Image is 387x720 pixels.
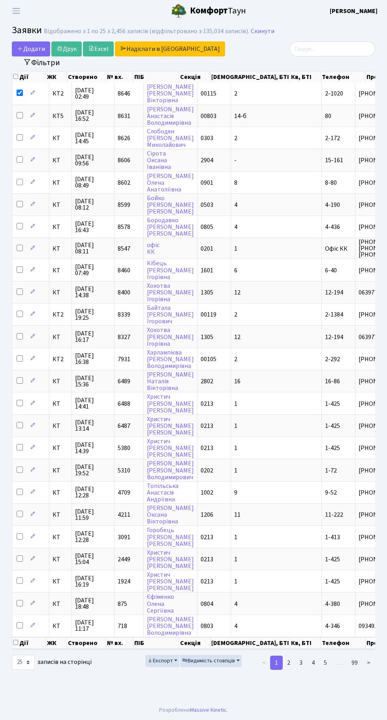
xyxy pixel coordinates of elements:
span: 1 [234,399,237,408]
span: 1-425 [325,422,340,430]
span: [DATE] 08:12 [75,198,111,211]
span: 1 [234,444,237,452]
span: КТ [53,202,68,208]
span: 2 [234,89,237,98]
span: Експорт [147,657,173,665]
span: 1206 [201,510,213,519]
a: 1 [270,656,283,670]
select: записів на сторінці [12,655,35,670]
span: 11 [234,510,240,519]
span: 6-40 [325,266,337,275]
span: 12-194 [325,333,343,341]
span: [DATE] 16:17 [75,330,111,343]
span: 2 [234,355,237,364]
span: 8602 [118,178,130,187]
span: [DATE] 18:48 [75,597,111,610]
a: [PERSON_NAME]НаталіяВікторівна [147,370,194,392]
th: [DEMOGRAPHIC_DATA], БТІ [210,637,290,649]
span: 6487 [118,422,130,430]
span: 0213 [201,444,213,452]
a: [PERSON_NAME][PERSON_NAME]Володимирович [147,459,194,482]
span: 0201 [201,244,213,253]
span: 1002 [201,488,213,497]
span: Таун [190,4,246,18]
th: Телефон [321,71,366,82]
a: офісКК [147,241,160,256]
span: 1 [234,244,237,253]
th: Секція [179,71,210,82]
span: 5380 [118,444,130,452]
th: Секція [179,637,210,649]
span: 1305 [201,333,213,341]
span: 4-190 [325,201,340,209]
span: [DATE] 11:59 [75,508,111,521]
a: Massive Kinetic [190,706,227,714]
span: [DATE] 08:11 [75,242,111,255]
span: [DATE] 16:43 [75,221,111,233]
span: 4211 [118,510,130,519]
span: 0303 [201,134,213,142]
span: 4-436 [325,223,340,231]
a: Бойко[PERSON_NAME][PERSON_NAME] [147,194,194,216]
b: [PERSON_NAME] [330,7,378,15]
span: [DATE] 19:52 [75,464,111,476]
a: Христич[PERSON_NAME][PERSON_NAME] [147,437,194,459]
span: КТ [53,401,68,407]
span: 12 [234,333,240,341]
span: 2904 [201,156,213,165]
span: 00105 [201,355,216,364]
span: 00803 [201,112,216,120]
th: Створено [67,637,106,649]
span: КТ [53,135,68,141]
span: [DATE] 02:49 [75,87,111,100]
span: 1-425 [325,444,340,452]
span: 1 [234,533,237,542]
span: 1-425 [325,555,340,564]
span: [DATE] 09:56 [75,154,111,167]
span: КТ [53,378,68,384]
span: 1 [234,555,237,564]
span: 6489 [118,377,130,386]
span: [DATE] 07:49 [75,264,111,276]
span: 4 [234,201,237,209]
span: 14-б [234,112,246,120]
span: 6 [234,266,237,275]
span: 80 [325,112,331,120]
button: Експорт [145,655,180,667]
a: [PERSON_NAME][PERSON_NAME]Вікторівна [147,82,194,105]
a: 3 [295,656,307,670]
span: КТ2 [53,311,68,318]
span: 0804 [201,600,213,608]
span: 8339 [118,310,130,319]
span: КТ [53,467,68,474]
span: 8626 [118,134,130,142]
th: Кв, БТІ [290,71,321,82]
span: КТ [53,445,68,451]
a: Христич[PERSON_NAME][PERSON_NAME] [147,393,194,415]
span: 7931 [118,355,130,364]
th: ПІБ [133,637,179,649]
span: 1 [234,466,237,475]
span: [DATE] 14:41 [75,397,111,410]
span: 16 [234,377,240,386]
span: 875 [118,600,127,608]
span: 1305 [201,288,213,297]
span: 0503 [201,201,213,209]
span: КТ [53,556,68,562]
span: [DATE] 16:19 [75,575,111,588]
span: 1924 [118,577,130,586]
span: 8400 [118,288,130,297]
span: 12 [234,288,240,297]
a: [PERSON_NAME]ОленаАнатоліївна [147,172,194,194]
span: 0202 [201,466,213,475]
span: [DATE] 13:14 [75,419,111,432]
span: КТ [53,578,68,585]
span: [DATE] 12:28 [75,486,111,499]
a: Скинути [251,28,274,35]
button: Переключити фільтри [18,56,65,69]
span: - [234,156,237,165]
input: Пошук... [289,41,375,56]
span: [DATE] 14:39 [75,442,111,454]
span: 0805 [201,223,213,231]
a: Додати [12,41,50,56]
